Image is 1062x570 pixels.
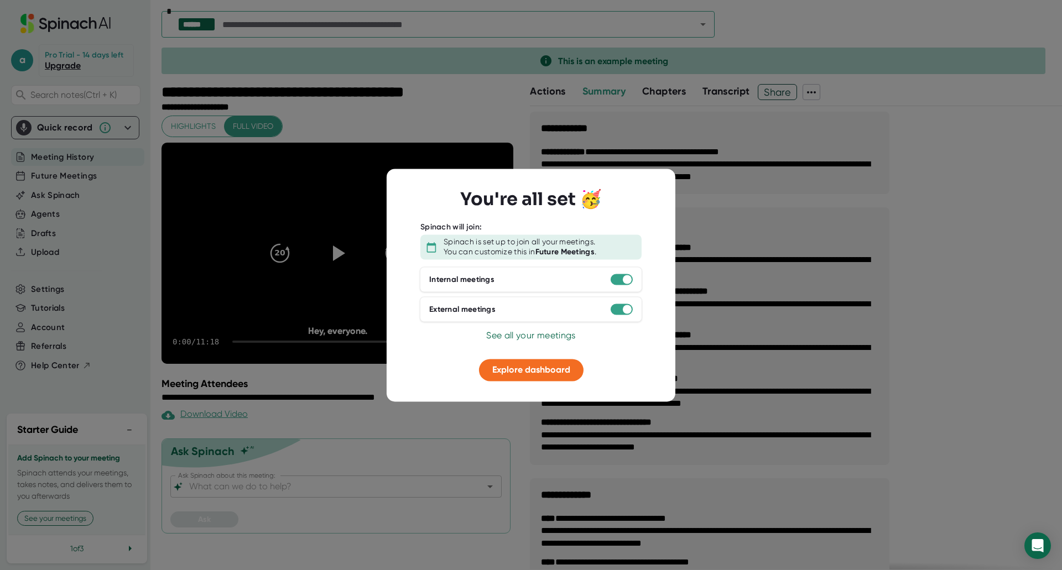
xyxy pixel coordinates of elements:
h3: You're all set 🥳 [460,189,602,210]
div: External meetings [429,305,496,315]
span: See all your meetings [486,331,575,341]
button: Explore dashboard [479,359,584,381]
button: See all your meetings [486,330,575,343]
span: Explore dashboard [492,365,570,375]
div: Spinach is set up to join all your meetings. [444,238,595,248]
div: Open Intercom Messenger [1024,532,1051,559]
div: Spinach will join: [420,222,482,232]
div: Internal meetings [429,275,494,285]
b: Future Meetings [535,247,595,257]
div: You can customize this in . [444,247,596,257]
